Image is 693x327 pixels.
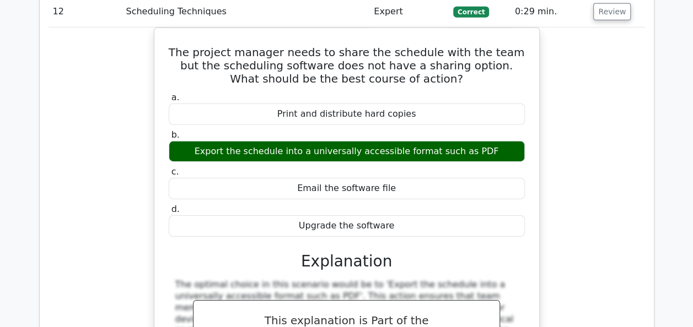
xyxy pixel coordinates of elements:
h5: The project manager needs to share the schedule with the team but the scheduling software does no... [168,46,526,85]
div: Print and distribute hard copies [169,103,525,125]
span: c. [171,166,179,177]
span: Correct [453,7,489,18]
span: b. [171,129,180,140]
span: d. [171,204,180,214]
button: Review [593,3,631,20]
div: Upgrade the software [169,215,525,237]
div: Email the software file [169,178,525,199]
h3: Explanation [175,252,518,271]
span: a. [171,92,180,102]
div: Export the schedule into a universally accessible format such as PDF [169,141,525,162]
